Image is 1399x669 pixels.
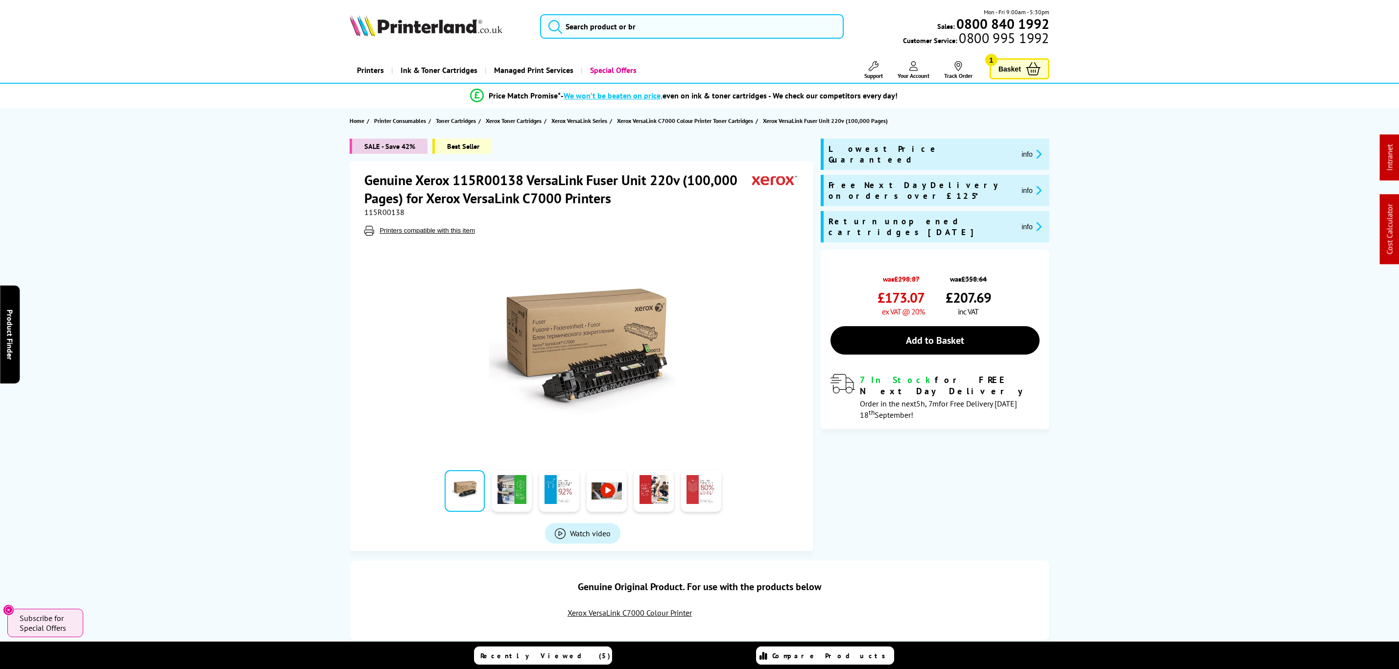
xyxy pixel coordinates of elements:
span: Compare Products [772,651,891,660]
span: 115R00138 [364,207,404,217]
span: 7 In Stock [860,374,935,385]
span: We won’t be beaten on price, [564,91,663,100]
span: Home [350,116,364,126]
a: 0800 840 1992 [955,19,1049,28]
button: Close [3,604,14,616]
sup: th [869,408,875,417]
div: - even on ink & toner cartridges - We check our competitors every day! [561,91,898,100]
span: Free Next Day Delivery on orders over £125* [829,180,1014,201]
img: Xerox 115R00138 VersaLink Fuser Unit 220v (100,000 Pages) [487,255,679,447]
input: Search product or br [540,14,843,39]
a: Printerland Logo [350,15,528,38]
a: Basket 1 [990,58,1049,79]
span: was [877,269,925,284]
span: 0800 995 1992 [957,33,1049,43]
span: SALE - Save 42% [350,139,427,154]
strike: £358.64 [961,274,987,284]
a: Compare Products [756,646,894,665]
a: Printers [350,58,391,83]
div: for FREE Next Day Delivery [860,374,1039,397]
span: Support [864,72,883,79]
a: Ink & Toner Cartridges [391,58,485,83]
a: Product_All_Videos [545,523,620,544]
span: Toner Cartridges [436,116,476,126]
a: Managed Print Services [485,58,581,83]
span: Watch video [570,528,611,538]
a: Recently Viewed (5) [474,646,612,665]
span: Basket [998,62,1021,75]
span: Recently Viewed (5) [480,651,611,660]
span: Price Match Promise* [489,91,561,100]
h1: Genuine Xerox 115R00138 VersaLink Fuser Unit 220v (100,000 Pages) for Xerox VersaLink C7000 Printers [364,171,752,207]
a: Your Account [898,61,929,79]
a: Intranet [1385,144,1395,171]
span: Customer Service: [903,33,1049,45]
img: Printerland Logo [350,15,502,36]
span: Return unopened cartridges [DATE] [829,216,1014,238]
span: was [946,269,991,284]
a: Xerox VersaLink C7000 Colour Printer [568,608,692,618]
a: Xerox VersaLink Fuser Unit 220v (100,000 Pages) [763,116,890,126]
span: 1 [985,54,997,66]
a: Home [350,116,367,126]
span: Xerox VersaLink C7000 Colour Printer Toner Cartridges [617,116,753,126]
span: Xerox Toner Cartridges [486,116,542,126]
span: Order in the next for Free Delivery [DATE] 18 September! [860,399,1017,420]
a: Track Order [944,61,972,79]
button: promo-description [1019,148,1044,160]
button: Printers compatible with this item [377,226,478,235]
span: Mon - Fri 9:00am - 5:30pm [984,7,1049,17]
span: Subscribe for Special Offers [20,613,73,633]
div: Genuine Original Product. For use with the products below [359,571,1040,603]
a: Cost Calculator [1385,204,1395,255]
img: Xerox [752,171,797,189]
span: Best Seller [432,139,492,154]
span: Xerox VersaLink Fuser Unit 220v (100,000 Pages) [763,116,888,126]
a: Toner Cartridges [436,116,478,126]
span: Lowest Price Guaranteed [829,143,1014,165]
strike: £298.87 [894,274,920,284]
span: inc VAT [958,307,978,316]
span: Sales: [937,22,955,31]
a: Printer Consumables [374,116,428,126]
span: Product Finder [5,310,15,360]
span: Xerox VersaLink Series [551,116,607,126]
span: Your Account [898,72,929,79]
a: Special Offers [581,58,644,83]
span: Ink & Toner Cartridges [401,58,477,83]
span: Printer Consumables [374,116,426,126]
span: ex VAT @ 20% [882,307,925,316]
button: promo-description [1019,221,1044,232]
a: Support [864,61,883,79]
div: modal_delivery [830,374,1039,419]
li: modal_Promise [313,87,1056,104]
span: £173.07 [877,288,925,307]
span: £207.69 [946,288,991,307]
a: Xerox VersaLink C7000 Colour Printer Toner Cartridges [617,116,756,126]
a: Add to Basket [830,326,1039,355]
a: Xerox VersaLink Series [551,116,610,126]
button: promo-description [1019,185,1044,196]
b: 0800 840 1992 [956,15,1049,33]
a: Xerox Toner Cartridges [486,116,544,126]
span: 5h, 7m [916,399,939,408]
